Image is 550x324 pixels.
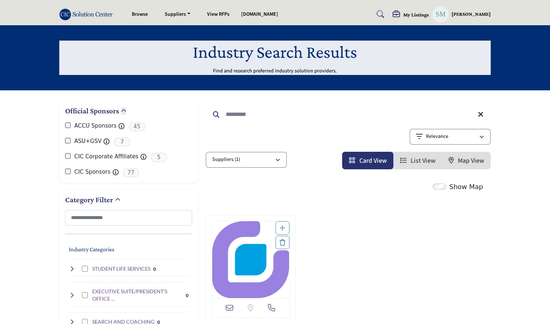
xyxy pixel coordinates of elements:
[206,106,491,123] input: Search Keyword
[65,195,113,205] h2: Category Filter
[213,68,337,75] p: Find and research preferred industry solution providers.
[403,11,429,18] h5: My Listings
[114,137,130,147] span: 7
[129,122,145,131] span: 45
[74,168,111,176] label: CIC Sponsors
[452,11,491,18] h5: [PERSON_NAME]
[65,153,71,159] input: CIC Corporate Affiliates checkbox
[186,292,188,298] div: 0 Results For EXECUTIVE SUITE/PRESIDENT'S OFFICE SERVICES
[212,221,289,298] img: BoodleBox
[92,288,183,302] h4: EXECUTIVE SUITE/PRESIDENT'S OFFICE SERVICES: Strategic planning, leadership support, and executiv...
[132,11,148,18] a: Browse
[92,265,150,272] h4: STUDENT LIFE SERVICES: Campus engagement, residential life, and student activity management solut...
[207,11,229,18] a: View RFPs
[193,41,357,63] h1: Industry Search Results
[393,11,429,19] div: My Listings
[69,245,114,254] button: Industry Categories
[409,129,491,145] button: Relevance
[186,293,188,298] b: 0
[442,152,491,169] li: Map View
[59,8,116,20] img: Site Logo
[411,156,435,165] span: List View
[393,152,442,169] li: List View
[449,156,484,165] a: Map View
[65,169,71,174] input: CIC Sponsors checkbox
[206,152,287,168] button: Suppliers (1)
[400,156,435,165] a: View List
[449,182,483,192] label: Show Map
[123,168,139,177] span: 77
[65,123,71,128] input: ACCU Sponsors checkbox
[212,156,240,163] p: Suppliers (1)
[74,122,116,130] label: ACCU Sponsors
[74,137,102,146] label: ASU+GSV
[426,133,448,140] p: Relevance
[65,106,119,116] h2: Official Sponsors
[153,267,156,272] b: 0
[74,152,138,161] label: CIC Corporate Affiliates
[65,138,71,143] input: ASU+GSV checkbox
[82,266,88,272] input: Select STUDENT LIFE SERVICES checkbox
[151,153,167,162] span: 5
[160,9,195,19] a: Suppliers
[349,156,387,165] a: View Card
[280,224,285,233] a: Add To List
[65,210,192,226] input: Search Category
[212,221,289,298] a: Open Listing in new tab
[458,156,484,165] span: Map View
[359,156,387,165] span: Card View
[241,11,278,18] a: [DOMAIN_NAME]
[342,152,393,169] li: Card View
[370,8,389,20] a: Search
[82,292,88,298] input: Select EXECUTIVE SUITE/PRESIDENT'S OFFICE SERVICES checkbox
[153,265,156,272] div: 0 Results For STUDENT LIFE SERVICES
[433,6,449,22] button: Show hide supplier dropdown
